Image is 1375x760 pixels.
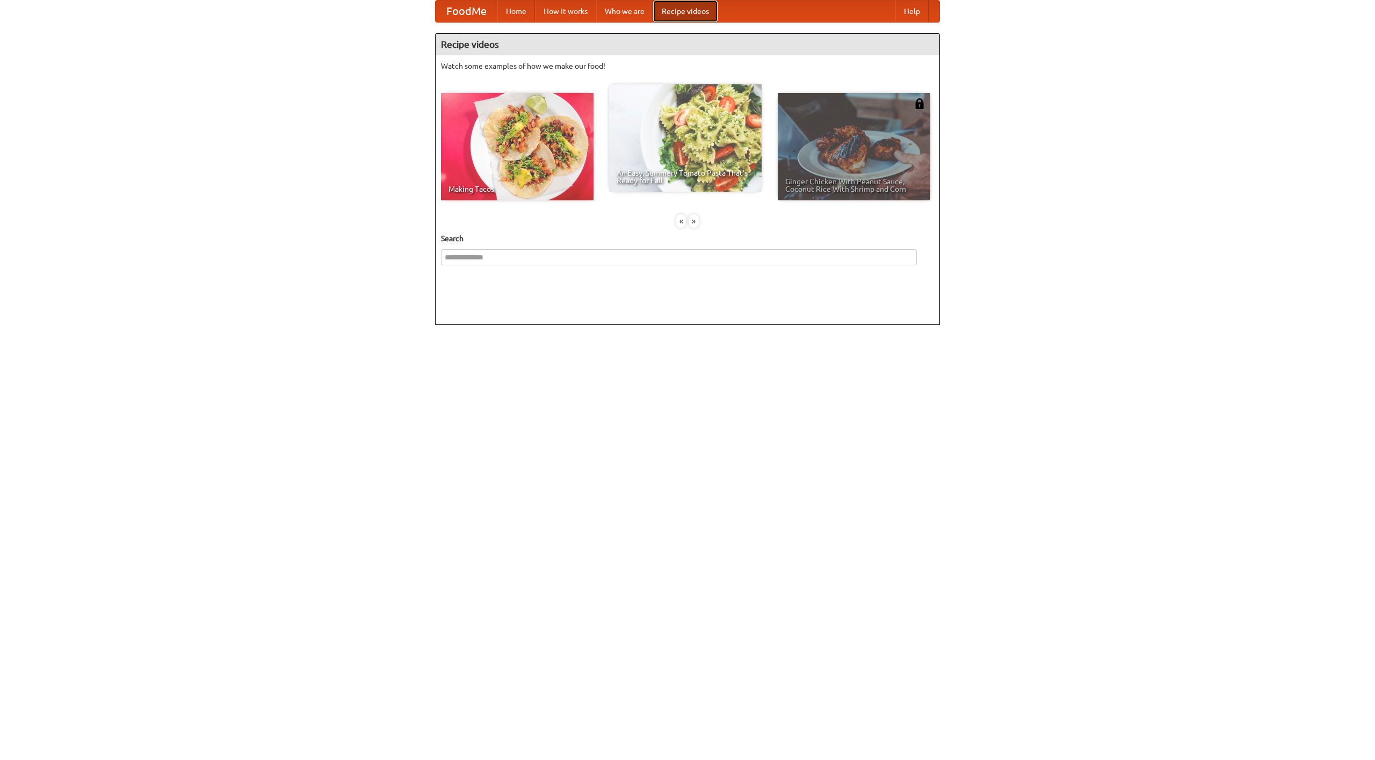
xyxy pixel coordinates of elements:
div: » [689,214,699,228]
a: Who we are [596,1,653,22]
span: Making Tacos [448,185,586,193]
p: Watch some examples of how we make our food! [441,61,934,71]
div: « [676,214,686,228]
a: Home [497,1,535,22]
h4: Recipe videos [436,34,939,55]
a: An Easy, Summery Tomato Pasta That's Ready for Fall [609,84,762,192]
h5: Search [441,233,934,244]
a: FoodMe [436,1,497,22]
a: Help [895,1,929,22]
img: 483408.png [914,98,925,109]
a: How it works [535,1,596,22]
span: An Easy, Summery Tomato Pasta That's Ready for Fall [617,169,754,184]
a: Recipe videos [653,1,718,22]
a: Making Tacos [441,93,594,200]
